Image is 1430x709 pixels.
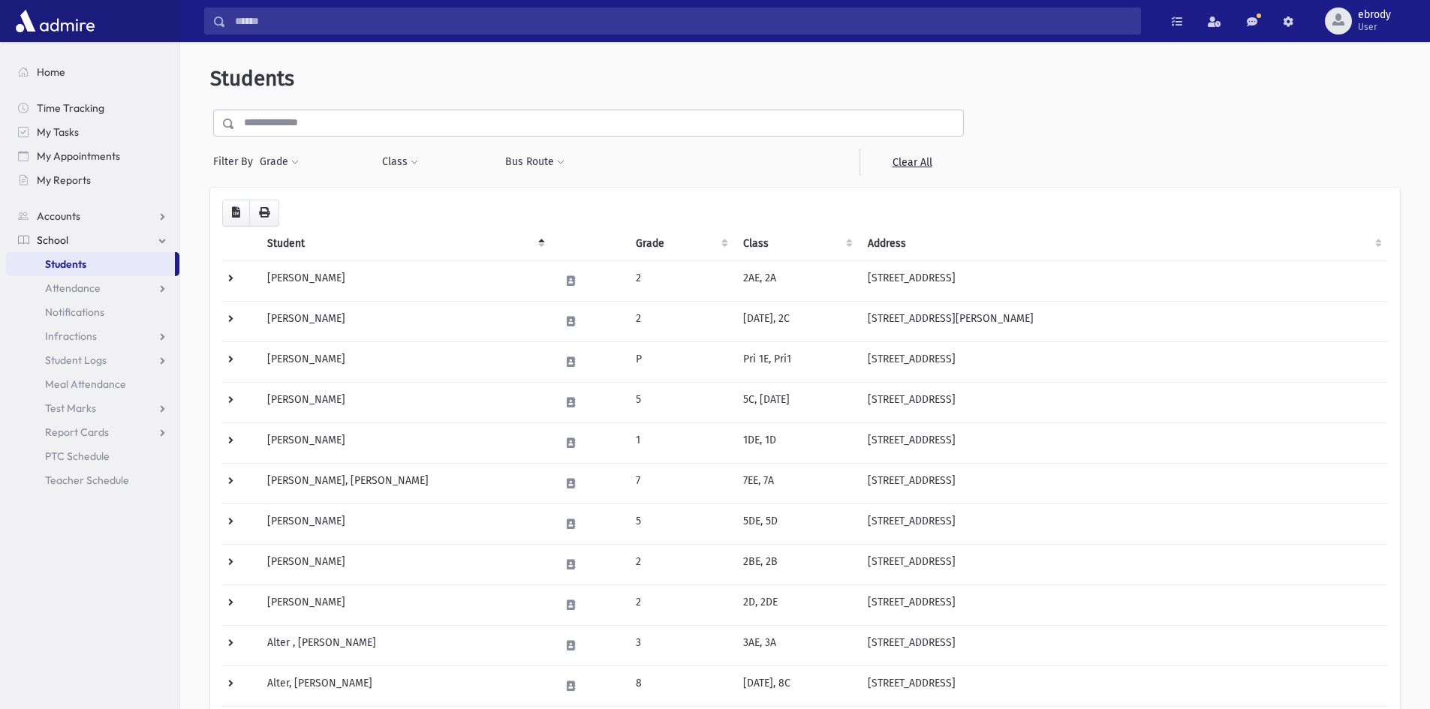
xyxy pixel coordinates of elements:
td: 5 [627,503,734,544]
td: 2AE, 2A [734,260,859,301]
td: Alter , [PERSON_NAME] [258,625,551,665]
span: Time Tracking [37,101,104,115]
td: [PERSON_NAME] [258,422,551,463]
td: 3 [627,625,734,665]
td: 8 [627,665,734,706]
a: Clear All [860,149,964,176]
td: [PERSON_NAME] [258,341,551,382]
td: [STREET_ADDRESS] [859,463,1388,503]
td: 7 [627,463,734,503]
span: My Appointments [37,149,120,163]
td: 2 [627,544,734,584]
a: Meal Attendance [6,372,179,396]
span: My Reports [37,173,91,187]
th: Class: activate to sort column ascending [734,227,859,261]
a: School [6,228,179,252]
span: Students [210,66,294,91]
a: Test Marks [6,396,179,420]
td: [PERSON_NAME] [258,260,551,301]
td: 2 [627,301,734,341]
img: AdmirePro [12,6,98,36]
button: CSV [222,200,250,227]
a: My Tasks [6,120,179,144]
th: Grade: activate to sort column ascending [627,227,734,261]
td: [STREET_ADDRESS] [859,422,1388,463]
td: Alter, [PERSON_NAME] [258,665,551,706]
td: 2BE, 2B [734,544,859,584]
td: 5DE, 5D [734,503,859,544]
a: Home [6,60,179,84]
td: 1 [627,422,734,463]
input: Search [226,8,1140,35]
span: Meal Attendance [45,377,126,391]
span: Infractions [45,329,97,343]
a: Infractions [6,324,179,348]
a: Attendance [6,276,179,300]
td: [DATE], 2C [734,301,859,341]
button: Grade [259,149,300,176]
td: [STREET_ADDRESS] [859,584,1388,625]
td: [STREET_ADDRESS] [859,665,1388,706]
a: Accounts [6,204,179,228]
td: [PERSON_NAME] [258,503,551,544]
a: Report Cards [6,420,179,444]
td: [STREET_ADDRESS] [859,544,1388,584]
td: [PERSON_NAME] [258,544,551,584]
th: Address: activate to sort column ascending [859,227,1388,261]
span: User [1358,21,1391,33]
span: My Tasks [37,125,79,139]
a: My Reports [6,168,179,192]
a: PTC Schedule [6,444,179,468]
td: [STREET_ADDRESS] [859,625,1388,665]
td: P [627,341,734,382]
button: Print [249,200,279,227]
td: 2D, 2DE [734,584,859,625]
td: [PERSON_NAME] [258,584,551,625]
td: 2 [627,260,734,301]
td: 3AE, 3A [734,625,859,665]
button: Bus Route [504,149,565,176]
span: PTC Schedule [45,449,110,463]
td: [PERSON_NAME], [PERSON_NAME] [258,463,551,503]
a: Teacher Schedule [6,468,179,492]
span: Test Marks [45,401,96,415]
td: [PERSON_NAME] [258,382,551,422]
span: Filter By [213,154,259,170]
td: 1DE, 1D [734,422,859,463]
a: Notifications [6,300,179,324]
td: [DATE], 8C [734,665,859,706]
td: [STREET_ADDRESS] [859,503,1388,544]
span: Home [37,65,65,79]
span: ebrody [1358,9,1391,21]
td: [STREET_ADDRESS] [859,382,1388,422]
td: 7EE, 7A [734,463,859,503]
span: Student Logs [45,353,107,367]
span: Teacher Schedule [45,473,129,487]
span: School [37,233,68,247]
th: Student: activate to sort column descending [258,227,551,261]
a: Students [6,252,175,276]
td: Pri 1E, Pri1 [734,341,859,382]
span: Accounts [37,209,80,223]
span: Attendance [45,281,101,295]
td: [STREET_ADDRESS] [859,341,1388,382]
a: My Appointments [6,144,179,168]
td: [STREET_ADDRESS][PERSON_NAME] [859,301,1388,341]
span: Report Cards [45,425,109,439]
td: [STREET_ADDRESS] [859,260,1388,301]
td: 5C, [DATE] [734,382,859,422]
td: 2 [627,584,734,625]
span: Notifications [45,305,104,319]
span: Students [45,257,86,271]
td: 5 [627,382,734,422]
a: Student Logs [6,348,179,372]
a: Time Tracking [6,96,179,120]
button: Class [381,149,419,176]
td: [PERSON_NAME] [258,301,551,341]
